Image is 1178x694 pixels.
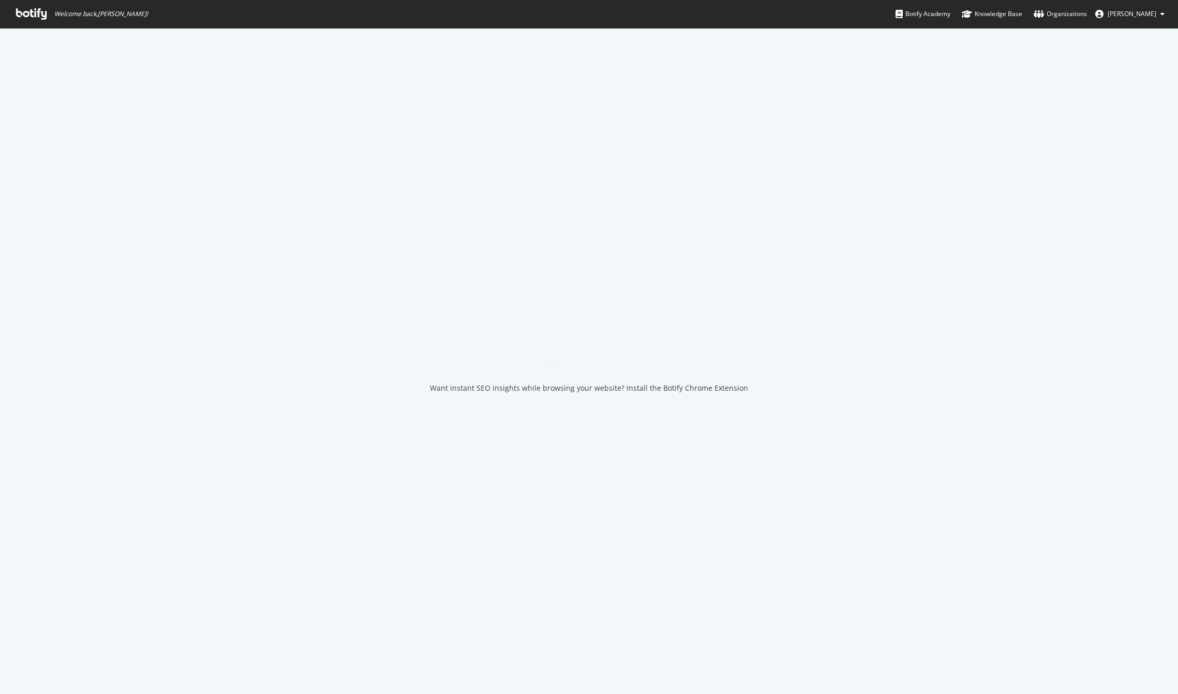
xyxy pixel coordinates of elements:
span: Welcome back, [PERSON_NAME] ! [54,10,148,18]
div: Organizations [1034,9,1087,19]
div: Want instant SEO insights while browsing your website? Install the Botify Chrome Extension [430,383,748,393]
div: Botify Academy [896,9,950,19]
div: Knowledge Base [962,9,1022,19]
div: animation [552,329,627,366]
button: [PERSON_NAME] [1087,6,1173,22]
span: Raphael Knappew [1108,9,1156,18]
